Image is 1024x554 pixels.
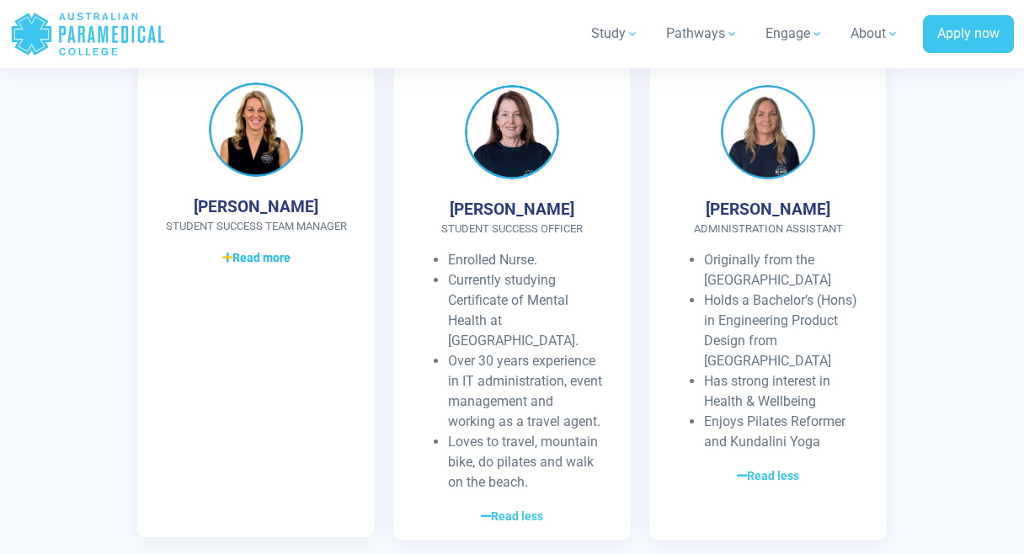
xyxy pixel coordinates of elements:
span: Student Success Team Manager [165,218,347,235]
li: Has strong interest in Health & Wellbeing [704,371,859,412]
li: Holds a Bachelor’s (Hons) in Engineering Product Design from [GEOGRAPHIC_DATA] [704,290,859,371]
img: Jackie McCudden [209,83,303,177]
li: Over 30 years experience in IT administration, event management and working as a travel agent. [448,351,603,432]
li: Loves to travel, mountain bike, do pilates and walk on the beach. [448,432,603,493]
h4: [PERSON_NAME] [450,200,574,219]
a: Read more [165,248,347,268]
a: Study [581,10,649,57]
a: Apply now [923,15,1014,54]
a: Australian Paramedical College [10,7,166,61]
a: Read less [421,506,603,526]
h4: [PERSON_NAME] [706,200,830,219]
li: Enjoys Pilates Reformer and Kundalini Yoga [704,412,859,452]
img: Kym Rudnick [465,85,559,179]
span: Administration Assistant [677,221,859,237]
img: Marianne Paterson [721,85,815,179]
span: Read more [222,249,291,267]
h4: [PERSON_NAME] [194,197,318,216]
li: Originally from the [GEOGRAPHIC_DATA] [704,250,859,290]
span: Read less [481,508,543,525]
a: Pathways [656,10,749,57]
span: Read less [737,467,799,485]
a: Engage [755,10,834,57]
a: About [840,10,909,57]
a: Read less [677,466,859,486]
span: Student Success Officer [421,221,603,237]
li: Enrolled Nurse. [448,250,603,270]
li: Currently studying Certificate of Mental Health at [GEOGRAPHIC_DATA]. [448,270,603,351]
